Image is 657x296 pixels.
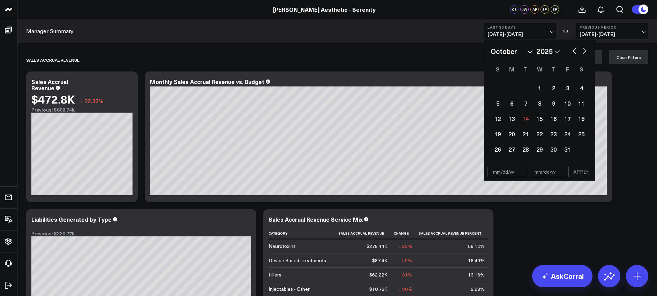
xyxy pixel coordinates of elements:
div: 59.10% [468,243,485,250]
b: Previous Period [580,25,644,29]
button: + [561,5,569,14]
div: Monthly Sales Accrual Revenue vs. Budget [150,78,264,85]
div: ↓ 9% [401,257,412,264]
a: AskCorral [532,265,592,287]
div: Device Based Treatments [269,257,326,264]
div: JW [520,5,529,14]
th: Change [394,228,418,239]
span: 22.33% [84,97,104,105]
div: 13.16% [468,271,485,278]
th: Category [269,228,338,239]
div: ↓ 22% [399,243,412,250]
div: Friday [560,63,574,75]
div: Previous: $608.74K [31,107,133,113]
div: 2.28% [471,286,485,293]
input: mm/dd/yy [488,167,527,177]
div: $472.8K [31,93,75,105]
b: Last 30 Days [488,25,552,29]
div: AF [530,5,539,14]
button: APPLY [571,167,591,177]
div: Injectables - Other [269,286,310,293]
button: Last 30 Days[DATE]-[DATE] [484,23,556,39]
button: Previous Period[DATE]-[DATE] [576,23,648,39]
div: Thursday [546,63,560,75]
div: SP [551,5,559,14]
a: [PERSON_NAME] Aesthetic - Serenity [273,6,376,13]
div: VS [560,29,572,33]
div: Saturday [574,63,588,75]
div: Liabilities Generated by Type [31,215,112,223]
div: Sales Accrual Revenue [26,52,80,68]
span: + [564,7,567,12]
div: ↓ 31% [399,271,412,278]
input: mm/dd/yy [529,167,569,177]
div: Sales Accrual Revenue [31,78,68,92]
div: CS [510,5,519,14]
div: Tuesday [519,63,533,75]
div: Sales Accrual Revenue Service Mix [269,215,363,223]
div: 18.49% [468,257,485,264]
div: Sunday [491,63,505,75]
div: Neurotoxins [269,243,296,250]
div: Fillers [269,271,281,278]
span: [DATE] - [DATE] [580,31,644,37]
div: Monday [505,63,519,75]
span: [DATE] - [DATE] [488,31,552,37]
div: $87.4K [372,257,387,264]
div: $279.44K [367,243,387,250]
button: Clear Filters [609,50,648,64]
div: $10.76K [369,286,387,293]
div: Wednesday [533,63,546,75]
div: $62.22K [369,271,387,278]
a: Manager Summary [26,27,74,35]
th: Sales Accrual Revenue [338,228,394,239]
th: Sales Accrual Revenue Percent [418,228,491,239]
div: ↓ 30% [399,286,412,293]
div: SP [541,5,549,14]
span: ↓ [80,96,83,105]
div: Previous: $220.27K [31,231,251,236]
